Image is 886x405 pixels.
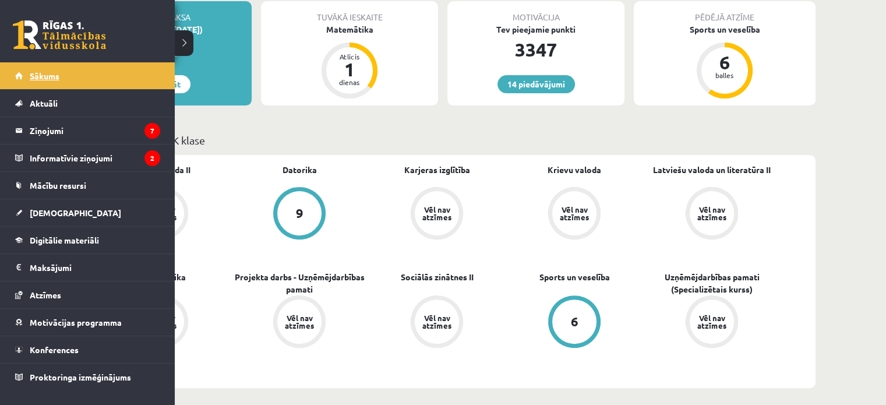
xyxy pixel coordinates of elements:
[75,132,811,148] p: Mācību plāns 12.b2 JK klase
[30,290,61,300] span: Atzīmes
[231,295,368,350] a: Vēl nav atzīmes
[332,60,367,79] div: 1
[548,164,601,176] a: Krievu valoda
[30,254,160,281] legend: Maksājumi
[15,199,160,226] a: [DEMOGRAPHIC_DATA]
[30,117,160,144] legend: Ziņojumi
[231,271,368,295] a: Projekta darbs - Uzņēmējdarbības pamati
[13,20,106,50] a: Rīgas 1. Tālmācības vidusskola
[634,23,816,36] div: Sports un veselība
[283,164,317,176] a: Datorika
[30,235,99,245] span: Digitālie materiāli
[30,344,79,355] span: Konferences
[332,79,367,86] div: dienas
[447,1,624,23] div: Motivācija
[30,372,131,382] span: Proktoringa izmēģinājums
[558,206,591,221] div: Vēl nav atzīmes
[144,150,160,166] i: 2
[404,164,470,176] a: Karjeras izglītība
[643,295,781,350] a: Vēl nav atzīmes
[15,254,160,281] a: Maksājumi
[15,90,160,117] a: Aktuāli
[144,123,160,139] i: 7
[696,206,728,221] div: Vēl nav atzīmes
[421,314,453,329] div: Vēl nav atzīmes
[15,62,160,89] a: Sākums
[653,164,771,176] a: Latviešu valoda un literatūra II
[696,314,728,329] div: Vēl nav atzīmes
[497,75,575,93] a: 14 piedāvājumi
[15,309,160,336] a: Motivācijas programma
[15,117,160,144] a: Ziņojumi7
[15,281,160,308] a: Atzīmes
[261,1,438,23] div: Tuvākā ieskaite
[447,23,624,36] div: Tev pieejamie punkti
[283,314,316,329] div: Vēl nav atzīmes
[506,295,643,350] a: 6
[261,23,438,36] div: Matemātika
[296,207,303,220] div: 9
[707,53,742,72] div: 6
[30,98,58,108] span: Aktuāli
[643,187,781,242] a: Vēl nav atzīmes
[368,187,506,242] a: Vēl nav atzīmes
[15,364,160,390] a: Proktoringa izmēģinājums
[30,145,160,171] legend: Informatīvie ziņojumi
[261,23,438,100] a: Matemātika Atlicis 1 dienas
[30,317,122,327] span: Motivācijas programma
[30,71,59,81] span: Sākums
[634,1,816,23] div: Pēdējā atzīme
[15,145,160,171] a: Informatīvie ziņojumi2
[634,23,816,100] a: Sports un veselība 6 balles
[368,295,506,350] a: Vēl nav atzīmes
[401,271,474,283] a: Sociālās zinātnes II
[15,336,160,363] a: Konferences
[30,207,121,218] span: [DEMOGRAPHIC_DATA]
[707,72,742,79] div: balles
[447,36,624,64] div: 3347
[332,53,367,60] div: Atlicis
[643,271,781,295] a: Uzņēmējdarbības pamati (Specializētais kurss)
[539,271,610,283] a: Sports un veselība
[421,206,453,221] div: Vēl nav atzīmes
[506,187,643,242] a: Vēl nav atzīmes
[15,172,160,199] a: Mācību resursi
[231,187,368,242] a: 9
[15,227,160,253] a: Digitālie materiāli
[30,180,86,191] span: Mācību resursi
[571,315,578,328] div: 6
